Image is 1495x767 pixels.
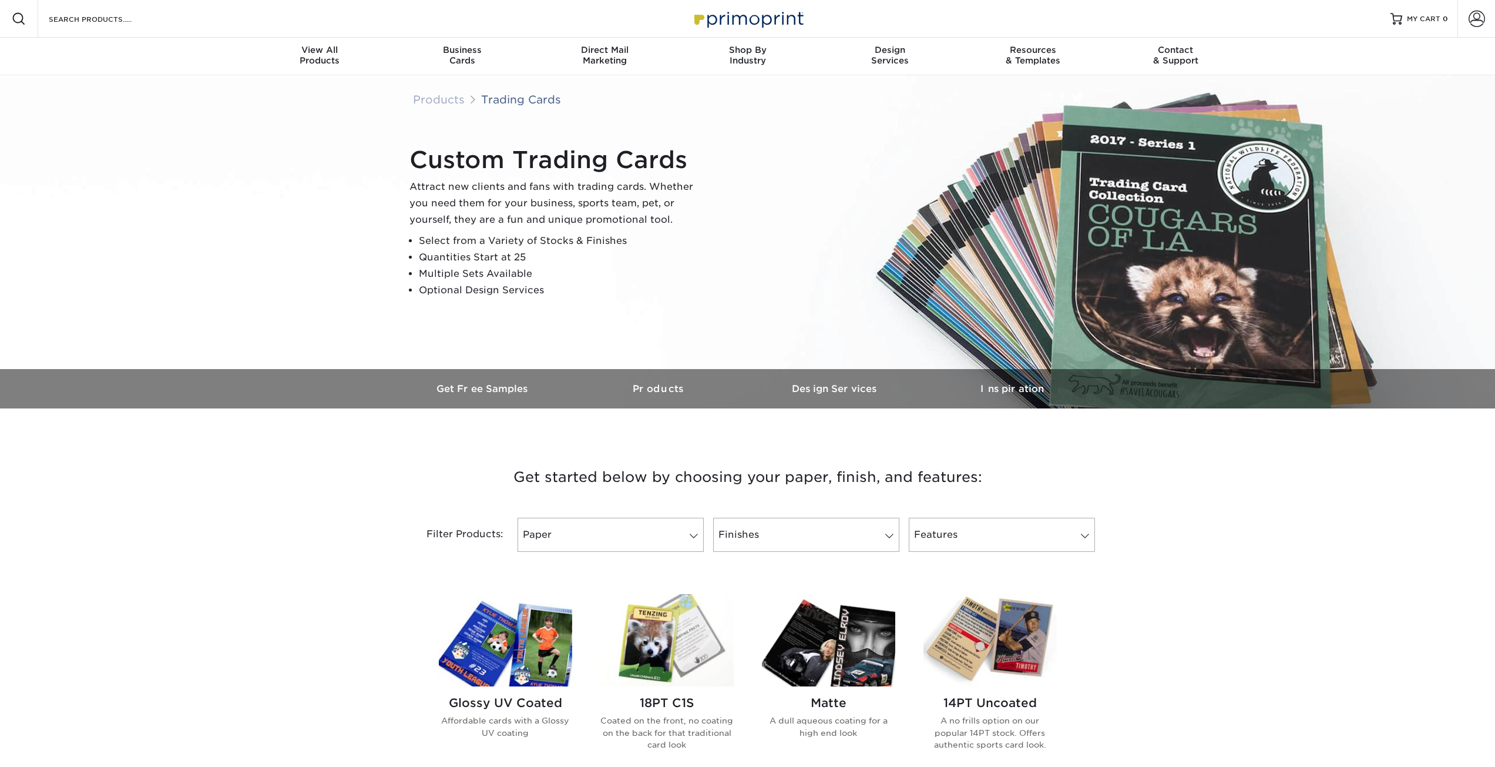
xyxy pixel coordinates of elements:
a: Inspiration [924,369,1100,408]
div: Marketing [533,45,676,66]
div: & Templates [962,45,1104,66]
div: & Support [1104,45,1247,66]
div: Cards [391,45,533,66]
a: Features [909,518,1095,552]
span: Business [391,45,533,55]
a: Get Free Samples [395,369,572,408]
span: Shop By [676,45,819,55]
h3: Design Services [748,383,924,394]
span: 0 [1443,15,1448,23]
span: View All [248,45,391,55]
p: Attract new clients and fans with trading cards. Whether you need them for your business, sports ... [409,179,703,228]
h3: Inspiration [924,383,1100,394]
a: Finishes [713,518,899,552]
span: Contact [1104,45,1247,55]
h3: Products [572,383,748,394]
input: SEARCH PRODUCTS..... [48,12,162,26]
h2: Glossy UV Coated [439,696,572,710]
span: Design [819,45,962,55]
a: Design Services [748,369,924,408]
div: Products [248,45,391,66]
h2: 14PT Uncoated [923,696,1057,710]
h1: Custom Trading Cards [409,146,703,174]
p: A no frills option on our popular 14PT stock. Offers authentic sports card look. [923,715,1057,751]
span: MY CART [1407,14,1440,24]
a: Direct MailMarketing [533,38,676,75]
div: Services [819,45,962,66]
a: Shop ByIndustry [676,38,819,75]
img: Glossy UV Coated Trading Cards [439,594,572,686]
p: Coated on the front, no coating on the back for that traditional card look [600,715,734,751]
span: Resources [962,45,1104,55]
a: Products [413,93,465,106]
a: Products [572,369,748,408]
img: Matte Trading Cards [762,594,895,686]
img: 14PT Uncoated Trading Cards [923,594,1057,686]
img: 18PT C1S Trading Cards [600,594,734,686]
p: Affordable cards with a Glossy UV coating [439,715,572,739]
a: BusinessCards [391,38,533,75]
p: A dull aqueous coating for a high end look [762,715,895,739]
a: Contact& Support [1104,38,1247,75]
a: View AllProducts [248,38,391,75]
h2: Matte [762,696,895,710]
a: Trading Cards [481,93,561,106]
a: Paper [518,518,704,552]
li: Quantities Start at 25 [419,249,703,266]
h3: Get started below by choosing your paper, finish, and features: [404,451,1091,504]
h2: 18PT C1S [600,696,734,710]
div: Industry [676,45,819,66]
a: DesignServices [819,38,962,75]
li: Select from a Variety of Stocks & Finishes [419,233,703,249]
a: Resources& Templates [962,38,1104,75]
li: Optional Design Services [419,282,703,299]
h3: Get Free Samples [395,383,572,394]
li: Multiple Sets Available [419,266,703,282]
img: Primoprint [689,6,807,31]
div: Filter Products: [395,518,513,552]
span: Direct Mail [533,45,676,55]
